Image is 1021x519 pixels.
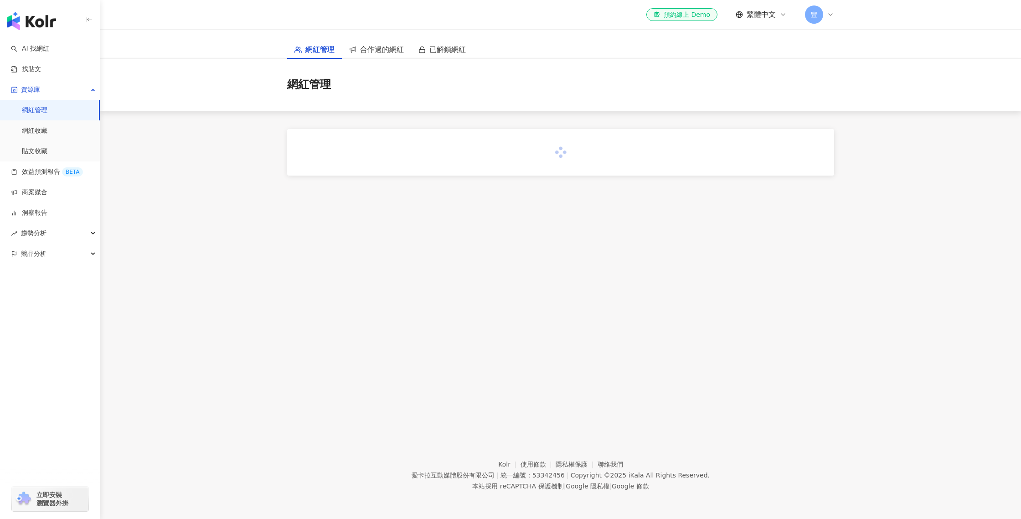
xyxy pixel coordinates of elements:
a: Kolr [498,461,520,468]
span: 網紅管理 [305,44,335,55]
a: 找貼文 [11,65,41,74]
a: searchAI 找網紅 [11,44,49,53]
span: 網紅管理 [287,77,331,93]
a: 商案媒合 [11,188,47,197]
a: Google 隱私權 [566,483,609,490]
a: 網紅收藏 [22,126,47,135]
div: Copyright © 2025 All Rights Reserved. [571,472,710,479]
a: chrome extension立即安裝 瀏覽器外掛 [12,487,88,511]
span: 本站採用 reCAPTCHA 保護機制 [472,481,649,492]
span: 豐 [811,10,817,20]
a: iKala [629,472,644,479]
div: 預約線上 Demo [654,10,710,19]
img: chrome extension [15,492,32,506]
a: 聯絡我們 [598,461,623,468]
a: 使用條款 [521,461,556,468]
span: 已解鎖網紅 [429,44,466,55]
a: 預約線上 Demo [646,8,717,21]
span: 繁體中文 [747,10,776,20]
span: 資源庫 [21,79,40,100]
img: logo [7,12,56,30]
a: 隱私權保護 [556,461,598,468]
span: | [496,472,499,479]
span: 趨勢分析 [21,223,46,244]
a: 效益預測報告BETA [11,167,83,176]
span: 合作過的網紅 [360,44,404,55]
a: 洞察報告 [11,208,47,218]
div: 愛卡拉互動媒體股份有限公司 [412,472,495,479]
div: 統一編號：53342456 [500,472,565,479]
a: 貼文收藏 [22,147,47,156]
span: 立即安裝 瀏覽器外掛 [36,491,68,507]
span: rise [11,230,17,237]
a: Google 條款 [612,483,649,490]
span: 競品分析 [21,244,46,264]
a: 網紅管理 [22,106,47,115]
span: | [564,483,566,490]
span: | [567,472,569,479]
span: | [609,483,612,490]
